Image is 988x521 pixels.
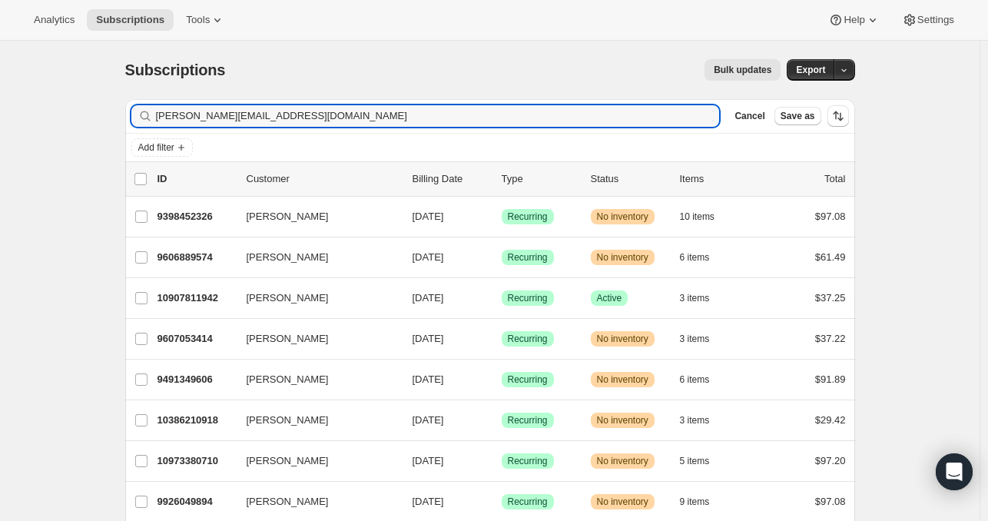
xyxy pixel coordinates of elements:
[157,247,846,268] div: 9606889574[PERSON_NAME][DATE]SuccessRecurringWarningNo inventory6 items$61.49
[597,373,648,386] span: No inventory
[774,107,821,125] button: Save as
[734,110,764,122] span: Cancel
[508,496,548,508] span: Recurring
[157,209,234,224] p: 9398452326
[87,9,174,31] button: Subscriptions
[237,204,391,229] button: [PERSON_NAME]
[157,290,234,306] p: 10907811942
[680,455,710,467] span: 5 items
[157,206,846,227] div: 9398452326[PERSON_NAME][DATE]SuccessRecurringWarningNo inventory10 items$97.08
[157,453,234,469] p: 10973380710
[157,372,234,387] p: 9491349606
[413,373,444,385] span: [DATE]
[680,496,710,508] span: 9 items
[680,171,757,187] div: Items
[680,373,710,386] span: 6 items
[827,105,849,127] button: Sort the results
[680,287,727,309] button: 3 items
[815,496,846,507] span: $97.08
[680,206,731,227] button: 10 items
[781,110,815,122] span: Save as
[714,64,771,76] span: Bulk updates
[815,292,846,304] span: $37.25
[156,105,720,127] input: Filter subscribers
[680,251,710,264] span: 6 items
[413,251,444,263] span: [DATE]
[936,453,973,490] div: Open Intercom Messenger
[237,408,391,433] button: [PERSON_NAME]
[815,333,846,344] span: $37.22
[680,369,727,390] button: 6 items
[413,292,444,304] span: [DATE]
[247,171,400,187] p: Customer
[508,414,548,426] span: Recurring
[680,491,727,513] button: 9 items
[157,494,234,509] p: 9926049894
[680,450,727,472] button: 5 items
[413,211,444,222] span: [DATE]
[131,138,193,157] button: Add filter
[893,9,963,31] button: Settings
[237,286,391,310] button: [PERSON_NAME]
[413,414,444,426] span: [DATE]
[597,251,648,264] span: No inventory
[247,290,329,306] span: [PERSON_NAME]
[815,414,846,426] span: $29.42
[247,209,329,224] span: [PERSON_NAME]
[796,64,825,76] span: Export
[597,455,648,467] span: No inventory
[591,171,668,187] p: Status
[157,369,846,390] div: 9491349606[PERSON_NAME][DATE]SuccessRecurringWarningNo inventory6 items$91.89
[247,372,329,387] span: [PERSON_NAME]
[508,455,548,467] span: Recurring
[413,171,489,187] p: Billing Date
[157,171,234,187] p: ID
[508,333,548,345] span: Recurring
[157,171,846,187] div: IDCustomerBilling DateTypeStatusItemsTotal
[237,489,391,514] button: [PERSON_NAME]
[597,211,648,223] span: No inventory
[508,211,548,223] span: Recurring
[597,414,648,426] span: No inventory
[508,251,548,264] span: Recurring
[157,287,846,309] div: 10907811942[PERSON_NAME][DATE]SuccessRecurringSuccessActive3 items$37.25
[413,333,444,344] span: [DATE]
[680,328,727,350] button: 3 items
[815,373,846,385] span: $91.89
[597,292,622,304] span: Active
[680,292,710,304] span: 3 items
[815,455,846,466] span: $97.20
[815,251,846,263] span: $61.49
[186,14,210,26] span: Tools
[508,373,548,386] span: Recurring
[819,9,889,31] button: Help
[157,250,234,265] p: 9606889574
[502,171,579,187] div: Type
[34,14,75,26] span: Analytics
[917,14,954,26] span: Settings
[247,453,329,469] span: [PERSON_NAME]
[157,450,846,472] div: 10973380710[PERSON_NAME][DATE]SuccessRecurringWarningNo inventory5 items$97.20
[157,410,846,431] div: 10386210918[PERSON_NAME][DATE]SuccessRecurringWarningNo inventory3 items$29.42
[728,107,771,125] button: Cancel
[177,9,234,31] button: Tools
[237,245,391,270] button: [PERSON_NAME]
[247,494,329,509] span: [PERSON_NAME]
[237,327,391,351] button: [PERSON_NAME]
[247,413,329,428] span: [PERSON_NAME]
[680,333,710,345] span: 3 items
[680,414,710,426] span: 3 items
[787,59,834,81] button: Export
[680,247,727,268] button: 6 items
[96,14,164,26] span: Subscriptions
[157,328,846,350] div: 9607053414[PERSON_NAME][DATE]SuccessRecurringWarningNo inventory3 items$37.22
[138,141,174,154] span: Add filter
[237,449,391,473] button: [PERSON_NAME]
[247,250,329,265] span: [PERSON_NAME]
[413,455,444,466] span: [DATE]
[157,413,234,428] p: 10386210918
[247,331,329,347] span: [PERSON_NAME]
[680,211,714,223] span: 10 items
[508,292,548,304] span: Recurring
[157,491,846,513] div: 9926049894[PERSON_NAME][DATE]SuccessRecurringWarningNo inventory9 items$97.08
